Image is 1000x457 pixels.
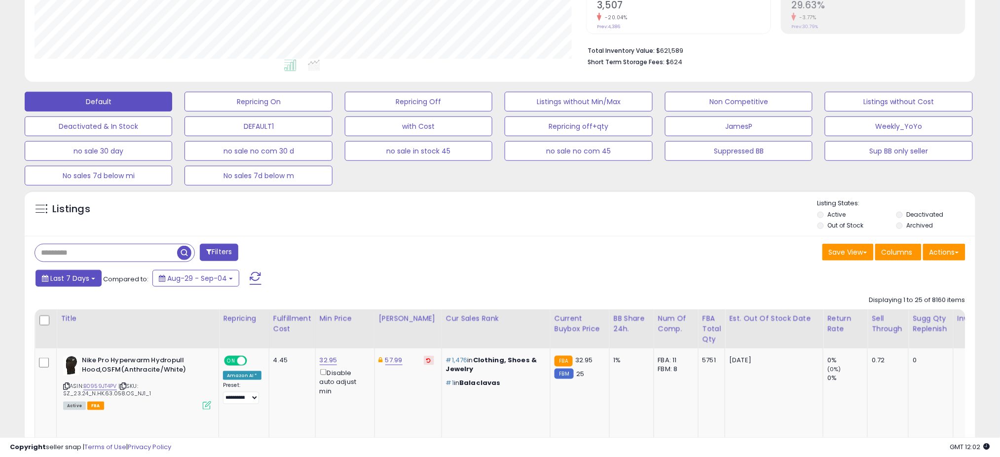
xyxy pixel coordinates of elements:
[825,116,972,136] button: Weekly_YoYo
[828,221,864,229] label: Out of Stock
[223,313,265,324] div: Repricing
[827,365,841,373] small: (0%)
[345,141,492,161] button: no sale in stock 45
[167,273,227,283] span: Aug-29 - Sep-04
[25,141,172,161] button: no sale 30 day
[666,57,682,67] span: $624
[822,244,874,261] button: Save View
[103,274,148,284] span: Compared to:
[505,92,652,112] button: Listings without Min/Max
[223,371,261,380] div: Amazon AI *
[827,356,867,365] div: 0%
[225,357,237,365] span: ON
[909,309,954,348] th: Please note that this number is a calculation based on your required days of coverage and your ve...
[792,24,818,30] small: Prev: 30.79%
[906,210,943,219] label: Deactivated
[25,166,172,186] button: No sales 7d below mi
[10,442,46,452] strong: Copyright
[703,313,721,344] div: FBA Total Qty
[87,402,104,410] span: FBA
[273,313,311,334] div: Fulfillment Cost
[446,379,543,387] p: in
[446,356,543,374] p: in
[185,166,332,186] button: No sales 7d below m
[246,357,261,365] span: OFF
[152,270,239,287] button: Aug-29 - Sep-04
[185,141,332,161] button: no sale no com 30 d
[614,313,650,334] div: BB Share 24h.
[84,442,126,452] a: Terms of Use
[658,313,694,334] div: Num of Comp.
[320,355,337,365] a: 32.95
[446,378,454,387] span: #1
[61,313,215,324] div: Title
[446,313,546,324] div: Cur Sales Rank
[505,116,652,136] button: Repricing off+qty
[872,356,901,365] div: 0.72
[869,296,965,305] div: Displaying 1 to 25 of 8160 items
[200,244,238,261] button: Filters
[505,141,652,161] button: no sale no com 45
[872,313,904,334] div: Sell Through
[320,313,370,324] div: Min Price
[185,116,332,136] button: DEFAULT1
[658,365,691,374] div: FBM: 8
[827,313,863,334] div: Return Rate
[345,116,492,136] button: with Cost
[63,402,86,410] span: All listings currently available for purchase on Amazon
[588,58,665,66] b: Short Term Storage Fees:
[555,356,573,367] small: FBA
[63,382,151,397] span: | SKU: SZ_23.24_N.HK.63.058.OS_NJ1_1
[459,378,501,387] span: Balaclavas
[345,92,492,112] button: Repricing Off
[223,382,261,404] div: Preset:
[575,355,593,365] span: 32.95
[614,356,646,365] div: 1%
[913,313,949,334] div: Sugg Qty Replenish
[128,442,171,452] a: Privacy Policy
[817,199,975,208] p: Listing States:
[52,202,90,216] h5: Listings
[665,141,813,161] button: Suppressed BB
[950,442,990,452] span: 2025-09-12 12:02 GMT
[25,116,172,136] button: Deactivated & In Stock
[665,116,813,136] button: JamesP
[913,356,946,365] div: 0
[63,356,79,376] img: 31OUc6LwF7S._SL40_.jpg
[796,14,816,21] small: -3.77%
[10,443,171,452] div: seller snap | |
[588,44,958,56] li: $621,589
[923,244,965,261] button: Actions
[446,355,468,365] span: #1,476
[882,247,913,257] span: Columns
[825,92,972,112] button: Listings without Cost
[385,355,403,365] a: 57.99
[576,369,584,379] span: 25
[63,356,211,409] div: ASIN:
[82,356,202,377] b: Nike Pro Hyperwarm Hydropull Hood,OSFM(Anthracite/White)
[703,356,718,365] div: 5751
[875,244,922,261] button: Columns
[658,356,691,365] div: FBA: 11
[906,221,933,229] label: Archived
[729,356,815,365] p: [DATE]
[555,313,605,334] div: Current Buybox Price
[83,382,117,390] a: B0959JT4PV
[588,46,655,55] b: Total Inventory Value:
[320,367,367,396] div: Disable auto adjust min
[597,24,620,30] small: Prev: 4,386
[25,92,172,112] button: Default
[446,355,537,374] span: Clothing, Shoes & Jewelry
[665,92,813,112] button: Non Competitive
[379,313,438,324] div: [PERSON_NAME]
[601,14,628,21] small: -20.04%
[50,273,89,283] span: Last 7 Days
[185,92,332,112] button: Repricing On
[825,141,972,161] button: Sup BB only seller
[828,210,846,219] label: Active
[555,369,574,379] small: FBM
[729,313,819,324] div: Est. Out Of Stock Date
[827,374,867,382] div: 0%
[36,270,102,287] button: Last 7 Days
[273,356,308,365] div: 4.45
